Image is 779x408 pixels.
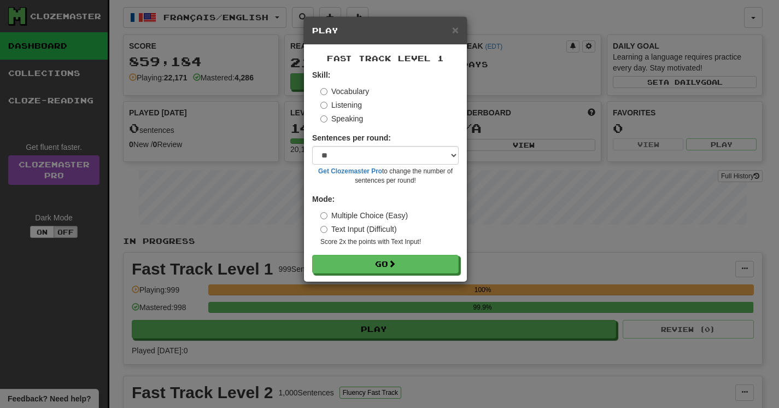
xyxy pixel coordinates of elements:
[312,167,459,185] small: to change the number of sentences per round!
[312,25,459,36] h5: Play
[320,86,369,97] label: Vocabulary
[312,255,459,273] button: Go
[320,88,327,95] input: Vocabulary
[452,24,459,36] span: ×
[320,102,327,109] input: Listening
[320,237,459,247] small: Score 2x the points with Text Input !
[312,71,330,79] strong: Skill:
[320,210,408,221] label: Multiple Choice (Easy)
[320,224,397,235] label: Text Input (Difficult)
[318,167,382,175] a: Get Clozemaster Pro
[320,115,327,123] input: Speaking
[312,132,391,143] label: Sentences per round:
[320,226,327,233] input: Text Input (Difficult)
[320,212,327,219] input: Multiple Choice (Easy)
[312,195,335,203] strong: Mode:
[320,100,362,110] label: Listening
[320,113,363,124] label: Speaking
[452,24,459,36] button: Close
[327,54,444,63] span: Fast Track Level 1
